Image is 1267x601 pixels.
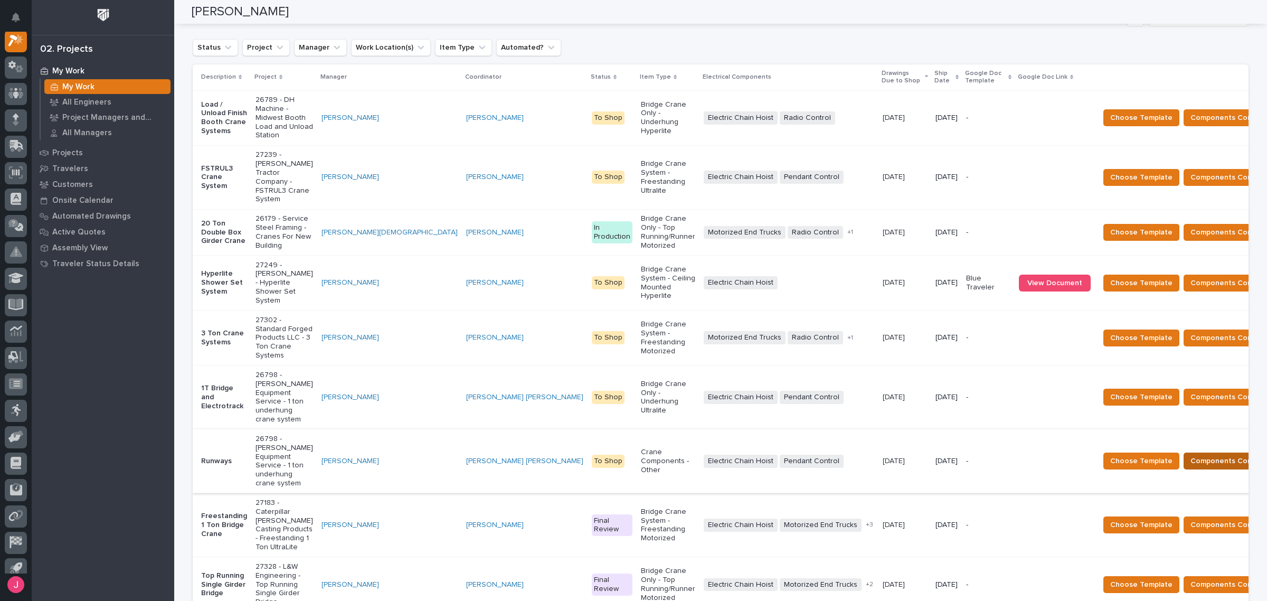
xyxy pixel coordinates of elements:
p: Automated Drawings [52,212,131,221]
p: Travelers [52,164,88,174]
p: All Engineers [62,98,111,107]
p: [DATE] [935,228,958,237]
div: To Shop [592,111,625,125]
p: [DATE] [883,111,907,123]
div: In Production [592,221,632,243]
p: Top Running Single Girder Bridge [201,571,247,598]
p: Bridge Crane Only - Underhung Ultralite [641,380,695,415]
span: Motorized End Trucks [704,226,786,239]
p: [DATE] [883,226,907,237]
p: 26789 - DH Machine - Midwest Booth Load and Unload Station [256,96,313,140]
button: Project [242,39,290,56]
p: Active Quotes [52,228,106,237]
a: All Engineers [41,95,174,109]
span: Electric Chain Hoist [704,578,778,591]
div: To Shop [592,331,625,344]
p: Freestanding 1 Ton Bridge Crane [201,512,247,538]
p: 26798 - [PERSON_NAME] Equipment Service - 1 ton underhung crane system [256,435,313,488]
a: [PERSON_NAME] [322,173,379,182]
p: Coordinator [465,71,502,83]
span: Choose Template [1110,519,1173,531]
p: Electrical Components [703,71,771,83]
a: [PERSON_NAME] [322,393,379,402]
span: Pendant Control [780,391,844,404]
span: + 1 [847,229,853,236]
p: My Work [62,82,94,92]
div: Final Review [592,574,632,596]
p: [DATE] [883,519,907,530]
button: Item Type [435,39,492,56]
a: [PERSON_NAME] [322,521,379,530]
h2: [PERSON_NAME] [192,4,289,20]
span: Radio Control [788,331,843,344]
a: All Managers [41,125,174,140]
span: Choose Template [1110,171,1173,184]
p: - [966,114,1010,123]
a: [PERSON_NAME] [322,114,379,123]
a: [PERSON_NAME] [322,278,379,287]
p: Bridge Crane System - Ceiling Mounted Hyperlite [641,265,695,300]
span: Motorized End Trucks [780,578,862,591]
p: Projects [52,148,83,158]
p: Bridge Crane Only - Underhung Hyperlite [641,100,695,136]
p: - [966,521,1010,530]
p: [DATE] [935,393,958,402]
p: 27302 - Standard Forged Products LLC - 3 Ton Crane Systems [256,316,313,360]
div: Notifications [13,13,27,30]
a: My Work [41,79,174,94]
p: [DATE] [883,578,907,589]
span: Motorized End Trucks [704,331,786,344]
button: Choose Template [1103,224,1179,241]
div: To Shop [592,171,625,184]
a: [PERSON_NAME] [466,278,524,287]
p: [DATE] [883,276,907,287]
span: + 2 [866,581,873,588]
p: [DATE] [883,391,907,402]
img: Workspace Logo [93,5,113,25]
p: 27239 - [PERSON_NAME] Tractor Company - FSTRUL3 Crane System [256,151,313,204]
p: 3 Ton Crane Systems [201,329,247,347]
a: Automated Drawings [32,208,174,224]
p: Item Type [640,71,671,83]
p: Bridge Crane Only - Top Running/Runner Motorized [641,214,695,250]
p: - [966,457,1010,466]
button: Manager [294,39,347,56]
button: Status [193,39,238,56]
span: Radio Control [788,226,843,239]
span: Electric Chain Hoist [704,391,778,404]
p: Traveler Status Details [52,259,139,269]
a: [PERSON_NAME] [322,333,379,342]
p: My Work [52,67,84,76]
a: [PERSON_NAME] [466,333,524,342]
p: 26798 - [PERSON_NAME] Equipment Service - 1 ton underhung crane system [256,371,313,424]
a: Traveler Status Details [32,256,174,271]
p: - [966,173,1010,182]
p: - [966,393,1010,402]
p: Load / Unload Finish Booth Crane Systems [201,100,247,136]
p: Bridge Crane System - Freestanding Motorized [641,320,695,355]
p: [DATE] [935,278,958,287]
a: Customers [32,176,174,192]
a: [PERSON_NAME] [466,521,524,530]
span: Motorized End Trucks [780,519,862,532]
button: Choose Template [1103,330,1179,346]
p: 27249 - [PERSON_NAME] - Hyperlite Shower Set System [256,261,313,305]
button: Automated? [496,39,561,56]
a: Onsite Calendar [32,192,174,208]
span: + 3 [866,522,873,528]
p: 26179 - Service Steel Framing - Cranes For New Building [256,214,313,250]
a: [PERSON_NAME] [PERSON_NAME] [466,393,583,402]
button: users-avatar [5,574,27,596]
p: Crane Components - Other [641,448,695,474]
button: Choose Template [1103,275,1179,292]
a: Active Quotes [32,224,174,240]
button: Choose Template [1103,109,1179,126]
span: Choose Template [1110,111,1173,124]
p: Google Doc Link [1018,71,1067,83]
div: 02. Projects [40,44,93,55]
p: Blue Traveler [966,274,1010,292]
p: 20 Ton Double Box Girder Crane [201,219,247,246]
p: Ship Date [934,68,953,87]
button: Choose Template [1103,453,1179,469]
p: Project [254,71,277,83]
